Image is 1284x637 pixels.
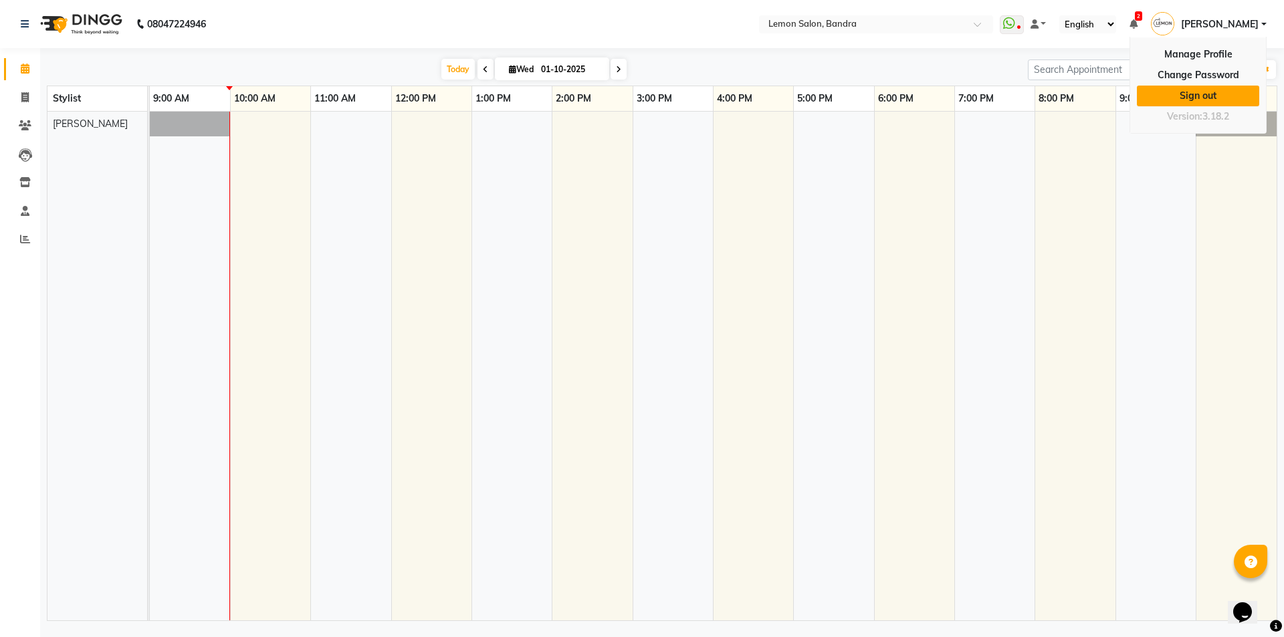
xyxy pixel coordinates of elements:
[537,59,604,80] input: 2025-10-01
[1028,59,1145,80] input: Search Appointment
[472,89,514,108] a: 1:00 PM
[552,89,595,108] a: 2:00 PM
[714,89,756,108] a: 4:00 PM
[1137,86,1259,106] a: Sign out
[231,89,279,108] a: 10:00 AM
[150,89,193,108] a: 9:00 AM
[1137,65,1259,86] a: Change Password
[794,89,836,108] a: 5:00 PM
[392,89,439,108] a: 12:00 PM
[1181,17,1259,31] span: [PERSON_NAME]
[53,118,128,130] span: [PERSON_NAME]
[875,89,917,108] a: 6:00 PM
[633,89,675,108] a: 3:00 PM
[1035,89,1077,108] a: 8:00 PM
[34,5,126,43] img: logo
[1137,44,1259,65] a: Manage Profile
[53,92,81,104] span: Stylist
[1228,584,1271,624] iframe: chat widget
[955,89,997,108] a: 7:00 PM
[1130,18,1138,30] a: 2
[311,89,359,108] a: 11:00 AM
[1137,107,1259,126] div: Version:3.18.2
[506,64,537,74] span: Wed
[1116,89,1158,108] a: 9:00 PM
[147,5,206,43] b: 08047224946
[1135,11,1142,21] span: 2
[1151,12,1174,35] img: Samira Khan
[441,59,475,80] span: Today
